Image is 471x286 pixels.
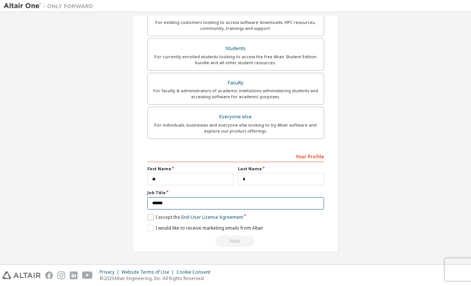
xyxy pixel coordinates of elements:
[2,271,41,279] img: altair_logo.svg
[152,78,319,88] div: Faculty
[152,19,319,31] div: For existing customers looking to access software downloads, HPC resources, community, trainings ...
[238,166,324,172] label: Last Name
[147,190,324,196] label: Job Title
[100,269,122,275] div: Privacy
[147,150,324,162] div: Your Profile
[4,2,97,10] img: Altair One
[82,271,93,279] img: youtube.svg
[152,122,319,134] div: For individuals, businesses and everyone else looking to try Altair software and explore our prod...
[181,214,243,220] a: End-User License Agreement
[147,225,263,231] label: I would like to receive marketing emails from Altair
[45,271,53,279] img: facebook.svg
[147,236,324,247] div: Email already exists
[147,214,243,220] label: I accept the
[122,269,176,275] div: Website Terms of Use
[152,54,319,66] div: For currently enrolled students looking to access the free Altair Student Edition bundle and all ...
[152,88,319,100] div: For faculty & administrators of academic institutions administering students and accessing softwa...
[152,112,319,122] div: Everyone else
[100,275,215,282] p: © 2025 Altair Engineering, Inc. All Rights Reserved.
[152,43,319,54] div: Students
[57,271,65,279] img: instagram.svg
[70,271,78,279] img: linkedin.svg
[147,166,233,172] label: First Name
[176,269,215,275] div: Cookie Consent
